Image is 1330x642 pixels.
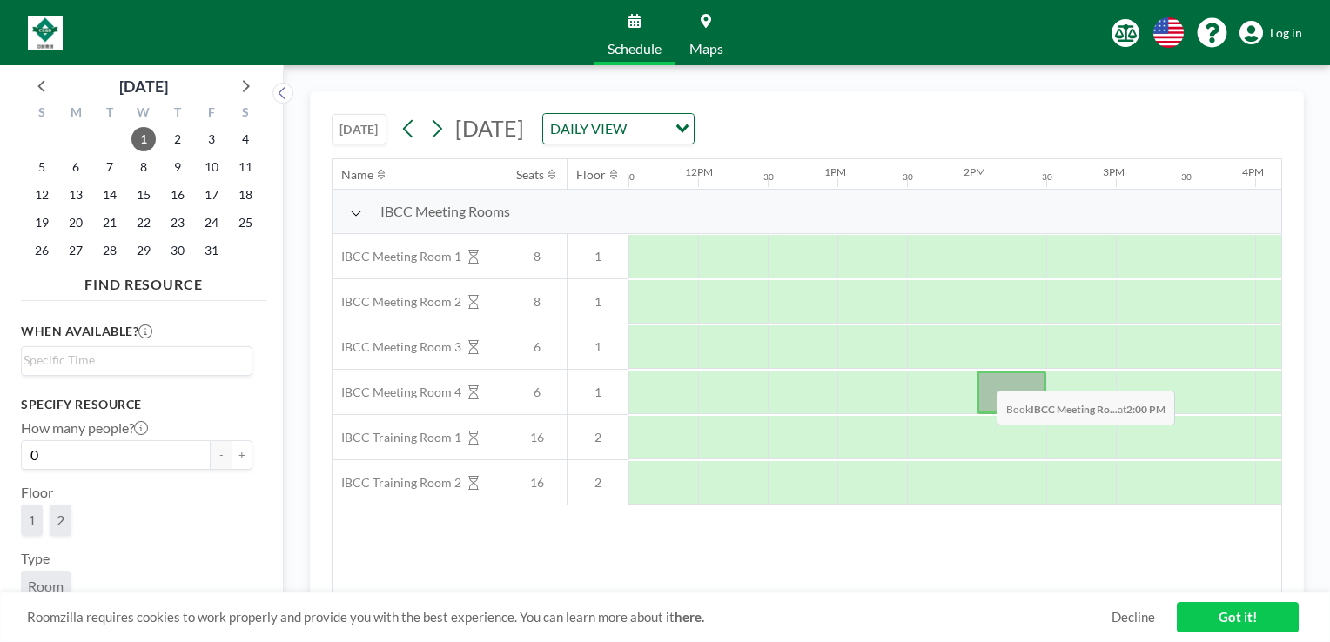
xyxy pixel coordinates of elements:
span: Thursday, October 2, 2025 [165,127,190,151]
div: Floor [576,167,606,183]
div: T [160,103,194,125]
span: Wednesday, October 22, 2025 [131,211,156,235]
span: Saturday, October 11, 2025 [233,155,258,179]
span: Saturday, October 18, 2025 [233,183,258,207]
span: Wednesday, October 29, 2025 [131,238,156,263]
span: Friday, October 24, 2025 [199,211,224,235]
span: IBCC Meeting Room 2 [332,294,461,310]
span: Friday, October 3, 2025 [199,127,224,151]
span: Monday, October 6, 2025 [64,155,88,179]
div: 30 [763,171,774,183]
span: 6 [507,339,567,355]
span: 8 [507,294,567,310]
label: Type [21,550,50,567]
span: IBCC Meeting Rooms [380,203,510,220]
span: 2 [57,512,64,528]
span: Sunday, October 19, 2025 [30,211,54,235]
a: Log in [1239,21,1302,45]
span: Friday, October 17, 2025 [199,183,224,207]
span: Sunday, October 5, 2025 [30,155,54,179]
div: 1PM [824,165,846,178]
span: Thursday, October 9, 2025 [165,155,190,179]
span: Log in [1270,25,1302,41]
button: + [232,440,252,470]
div: S [228,103,262,125]
span: Thursday, October 16, 2025 [165,183,190,207]
span: Roomzilla requires cookies to work properly and provide you with the best experience. You can lea... [27,609,1112,625]
input: Search for option [632,117,665,140]
b: 2:00 PM [1126,403,1165,416]
div: 30 [624,171,635,183]
span: Tuesday, October 21, 2025 [97,211,122,235]
span: 1 [568,385,628,400]
label: Floor [21,484,53,501]
span: Tuesday, October 28, 2025 [97,238,122,263]
span: 1 [568,249,628,264]
span: Thursday, October 30, 2025 [165,238,190,263]
div: M [59,103,93,125]
h4: FIND RESOURCE [21,269,266,293]
div: W [127,103,161,125]
div: S [25,103,59,125]
span: 1 [568,294,628,310]
span: Tuesday, October 7, 2025 [97,155,122,179]
span: IBCC Meeting Room 3 [332,339,461,355]
span: 6 [507,385,567,400]
div: Search for option [22,347,252,373]
div: Name [341,167,373,183]
a: Got it! [1177,602,1299,632]
span: Sunday, October 26, 2025 [30,238,54,263]
span: 1 [568,339,628,355]
div: 4PM [1242,165,1264,178]
button: - [211,440,232,470]
span: Maps [689,42,723,56]
img: organization-logo [28,16,63,50]
a: here. [675,609,704,625]
span: 2 [568,475,628,491]
b: IBCC Meeting Ro... [1031,403,1118,416]
button: [DATE] [332,114,386,144]
div: Seats [516,167,544,183]
span: IBCC Training Room 1 [332,430,461,445]
span: Friday, October 10, 2025 [199,155,224,179]
div: 30 [1042,171,1052,183]
span: [DATE] [455,115,524,141]
span: IBCC Training Room 2 [332,475,461,491]
span: Tuesday, October 14, 2025 [97,183,122,207]
span: IBCC Meeting Room 4 [332,385,461,400]
span: IBCC Meeting Room 1 [332,249,461,264]
span: Wednesday, October 15, 2025 [131,183,156,207]
span: 8 [507,249,567,264]
a: Decline [1112,609,1155,625]
span: Sunday, October 12, 2025 [30,183,54,207]
label: How many people? [21,419,148,437]
span: 1 [28,512,36,528]
span: Saturday, October 4, 2025 [233,127,258,151]
span: Saturday, October 25, 2025 [233,211,258,235]
span: Monday, October 27, 2025 [64,238,88,263]
span: Monday, October 20, 2025 [64,211,88,235]
div: T [93,103,127,125]
span: Room [28,578,64,594]
span: Thursday, October 23, 2025 [165,211,190,235]
span: Friday, October 31, 2025 [199,238,224,263]
span: 2 [568,430,628,445]
span: Wednesday, October 1, 2025 [131,127,156,151]
div: F [194,103,228,125]
span: Wednesday, October 8, 2025 [131,155,156,179]
span: Schedule [608,42,662,56]
input: Search for option [24,351,242,370]
div: 12PM [685,165,713,178]
div: [DATE] [119,74,168,98]
span: Monday, October 13, 2025 [64,183,88,207]
span: Book at [997,391,1175,425]
span: 16 [507,430,567,445]
div: 30 [1181,171,1192,183]
h3: Specify resource [21,397,252,412]
span: 16 [507,475,567,491]
div: 2PM [964,165,985,178]
span: DAILY VIEW [547,117,630,140]
div: 30 [903,171,913,183]
div: Search for option [543,114,694,144]
div: 3PM [1103,165,1125,178]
